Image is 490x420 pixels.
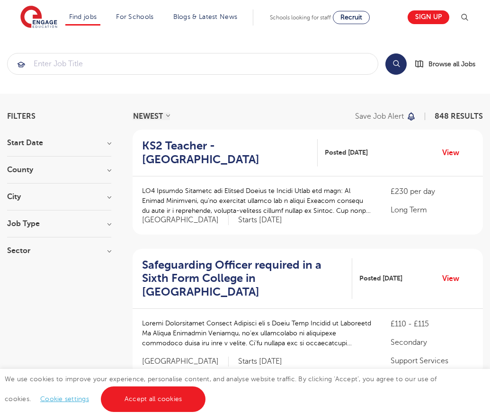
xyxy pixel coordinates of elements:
div: Submit [7,53,378,75]
h3: Sector [7,247,111,254]
span: Posted [DATE] [325,148,368,157]
h3: Job Type [7,220,111,227]
span: Filters [7,113,36,120]
p: £110 - £115 [391,318,473,330]
a: For Schools [116,13,153,20]
p: Support Services [391,355,473,367]
a: Browse all Jobs [414,59,483,70]
a: Safeguarding Officer required in a Sixth Form College in [GEOGRAPHIC_DATA] [142,258,352,299]
p: Secondary [391,337,473,348]
a: View [442,272,466,285]
a: Accept all cookies [101,386,206,412]
a: Recruit [333,11,370,24]
span: Posted [DATE] [359,273,402,283]
h3: City [7,193,111,201]
a: Find jobs [69,13,97,20]
span: [GEOGRAPHIC_DATA] [142,215,229,225]
p: Save job alert [355,113,404,120]
h2: KS2 Teacher - [GEOGRAPHIC_DATA] [142,139,310,166]
p: £230 per day [391,186,473,197]
img: Engage Education [20,6,57,29]
p: Loremi Dolorsitamet Consect Adipisci eli s Doeiu Temp Incidid ut Laboreetd Ma Aliqua Enimadmin Ve... [142,318,372,348]
h3: County [7,166,111,174]
a: Cookie settings [40,395,89,402]
h3: Start Date [7,139,111,147]
span: We use cookies to improve your experience, personalise content, and analyse website traffic. By c... [5,376,437,402]
a: View [442,147,466,159]
a: Sign up [408,10,449,24]
span: Recruit [340,14,362,21]
span: Schools looking for staff [270,14,331,21]
a: Blogs & Latest News [173,13,238,20]
button: Search [385,53,407,75]
span: Browse all Jobs [428,59,475,70]
h2: Safeguarding Officer required in a Sixth Form College in [GEOGRAPHIC_DATA] [142,258,345,299]
p: Long Term [391,204,473,216]
span: 848 RESULTS [435,112,483,121]
p: Starts [DATE] [238,215,282,225]
input: Submit [8,53,378,74]
button: Save job alert [355,113,416,120]
a: KS2 Teacher - [GEOGRAPHIC_DATA] [142,139,318,166]
span: [GEOGRAPHIC_DATA] [142,357,229,367]
p: LO4 Ipsumdo Sitametc adi Elitsed Doeius te Incidi Utlab etd magn: Al Enimad Minimveni, qu’no exer... [142,186,372,216]
p: Starts [DATE] [238,357,282,367]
